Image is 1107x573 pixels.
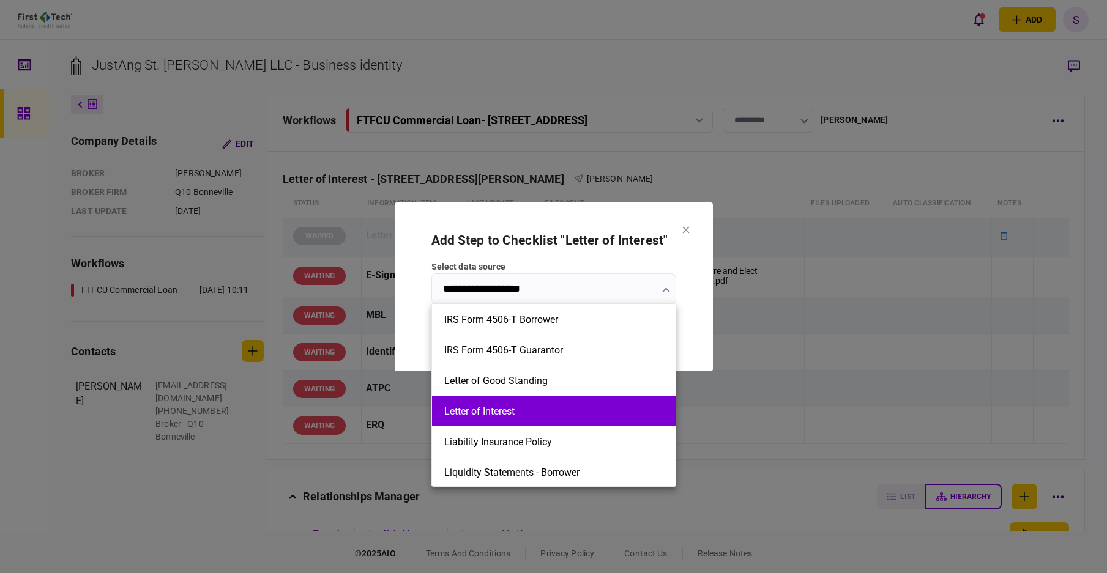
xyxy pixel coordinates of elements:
[444,436,663,448] button: Liability Insurance Policy
[444,467,663,478] button: Liquidity Statements - Borrower
[444,405,663,417] button: Letter of Interest
[444,314,663,325] button: IRS Form 4506-T Borrower
[444,375,663,386] button: Letter of Good Standing
[444,344,663,356] button: IRS Form 4506-T Guarantor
